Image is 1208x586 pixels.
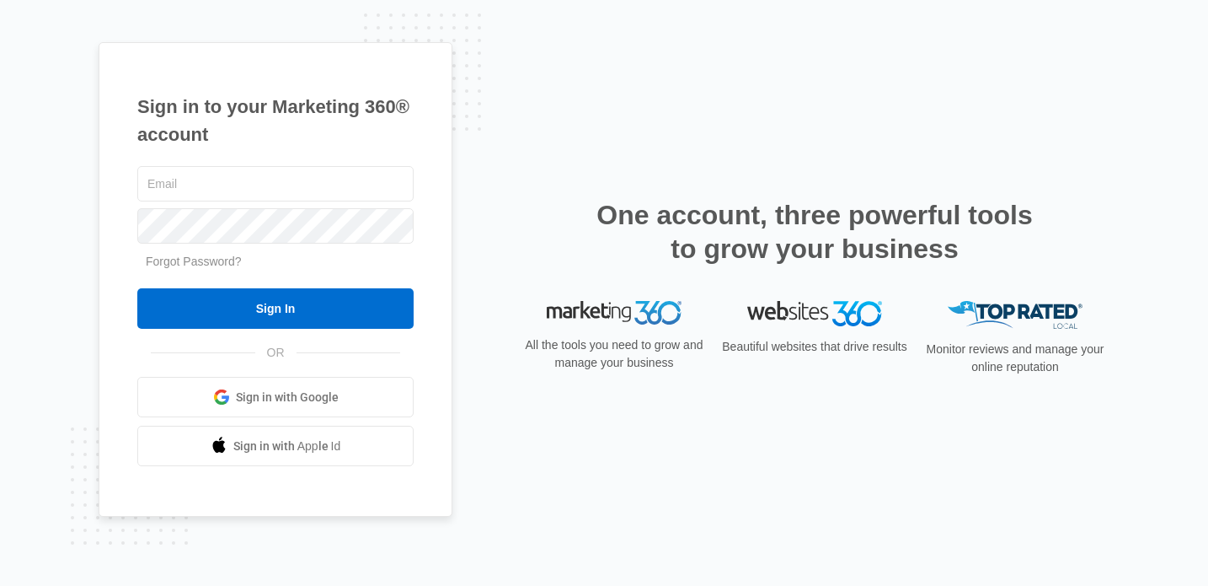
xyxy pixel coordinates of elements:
[547,301,682,325] img: Marketing 360
[236,389,339,406] span: Sign in with Google
[233,438,341,455] span: Sign in with Apple Id
[747,301,882,325] img: Websites 360
[137,426,414,466] a: Sign in with Apple Id
[948,301,1082,329] img: Top Rated Local
[137,93,414,148] h1: Sign in to your Marketing 360® account
[921,341,1109,376] p: Monitor reviews and manage your online reputation
[146,255,242,268] a: Forgot Password?
[255,344,297,362] span: OR
[591,198,1038,266] h2: One account, three powerful tools to grow your business
[137,288,414,329] input: Sign In
[137,166,414,202] input: Email
[720,338,909,356] p: Beautiful websites that drive results
[137,377,414,417] a: Sign in with Google
[520,336,708,372] p: All the tools you need to grow and manage your business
